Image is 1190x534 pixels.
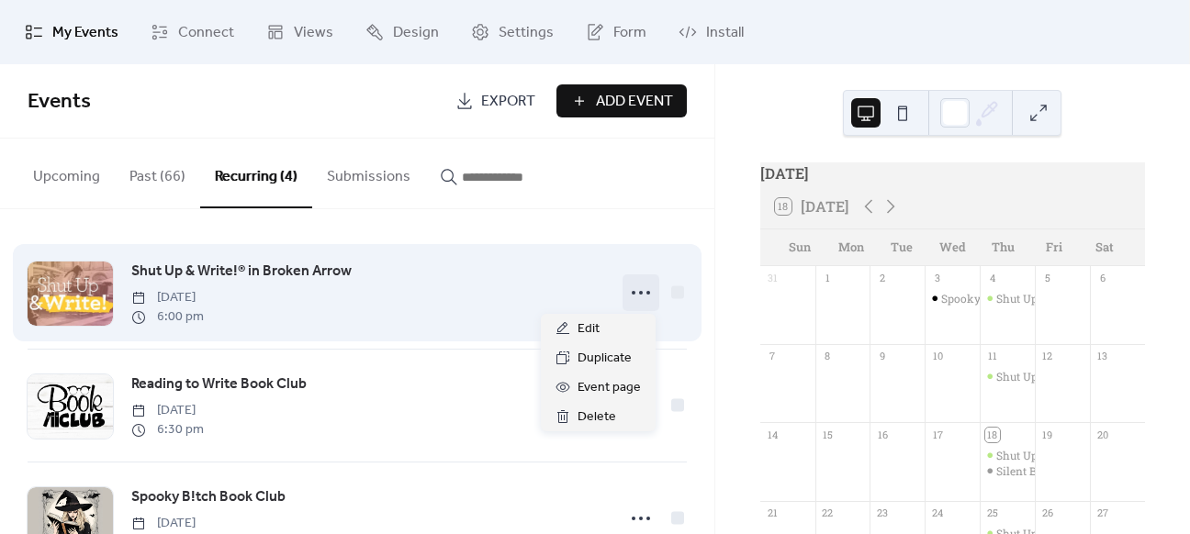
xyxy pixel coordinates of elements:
[131,420,204,439] span: 6:30 pm
[596,91,673,113] span: Add Event
[985,350,999,363] div: 11
[131,401,204,420] span: [DATE]
[1040,350,1054,363] div: 12
[572,7,660,57] a: Form
[766,350,780,363] div: 7
[253,7,347,57] a: Views
[442,84,549,117] a: Export
[131,373,307,396] a: Reading to Write Book Club
[499,22,554,44] span: Settings
[665,7,758,57] a: Install
[578,377,641,399] span: Event page
[1095,506,1109,520] div: 27
[178,22,234,44] span: Connect
[875,428,889,441] div: 16
[115,139,200,206] button: Past (66)
[578,318,600,340] span: Edit
[821,506,835,520] div: 22
[996,291,1182,306] div: Shut Up & Write!® in Broken Arrow
[821,272,835,285] div: 1
[28,82,91,122] span: Events
[766,272,780,285] div: 31
[775,229,825,266] div: Sun
[1028,229,1079,266] div: Fri
[876,229,926,266] div: Tue
[137,7,248,57] a: Connect
[393,22,439,44] span: Design
[875,272,889,285] div: 2
[1040,272,1054,285] div: 5
[1040,506,1054,520] div: 26
[131,486,286,508] span: Spooky B!tch Book Club
[1040,428,1054,441] div: 19
[131,261,352,283] span: Shut Up & Write!® in Broken Arrow
[996,448,1182,463] div: Shut Up & Write!® in Broken Arrow
[930,272,944,285] div: 3
[1080,229,1130,266] div: Sat
[996,369,1182,384] div: Shut Up & Write!® in Broken Arrow
[980,463,1035,479] div: Silent Book Club at Rivendell Books and Baubles
[131,288,204,307] span: [DATE]
[578,348,632,370] span: Duplicate
[352,7,453,57] a: Design
[980,448,1035,463] div: Shut Up & Write!® in Broken Arrow
[200,139,312,208] button: Recurring (4)
[930,428,944,441] div: 17
[766,428,780,441] div: 14
[875,350,889,363] div: 9
[578,406,616,428] span: Delete
[825,229,876,266] div: Mon
[706,22,744,44] span: Install
[980,291,1035,306] div: Shut Up & Write!® in Broken Arrow
[1095,272,1109,285] div: 6
[925,291,980,306] div: Spooky B!tch Book Club
[980,369,1035,384] div: Shut Up & Write!® in Broken Arrow
[131,307,204,327] span: 6:00 pm
[457,7,567,57] a: Settings
[941,291,1067,306] div: Spooky B!tch Book Club
[1095,350,1109,363] div: 13
[985,272,999,285] div: 4
[760,162,1145,184] div: [DATE]
[312,139,425,206] button: Submissions
[11,7,132,57] a: My Events
[821,428,835,441] div: 15
[985,428,999,441] div: 18
[294,22,333,44] span: Views
[1095,428,1109,441] div: 20
[927,229,978,266] div: Wed
[930,350,944,363] div: 10
[930,506,944,520] div: 24
[18,139,115,206] button: Upcoming
[766,506,780,520] div: 21
[556,84,687,117] button: Add Event
[481,91,535,113] span: Export
[875,506,889,520] div: 23
[978,229,1028,266] div: Thu
[131,514,204,533] span: [DATE]
[131,373,307,395] span: Reading to Write Book Club
[613,22,646,44] span: Form
[52,22,118,44] span: My Events
[131,260,352,284] a: Shut Up & Write!® in Broken Arrow
[985,506,999,520] div: 25
[821,350,835,363] div: 8
[131,485,286,509] a: Spooky B!tch Book Club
